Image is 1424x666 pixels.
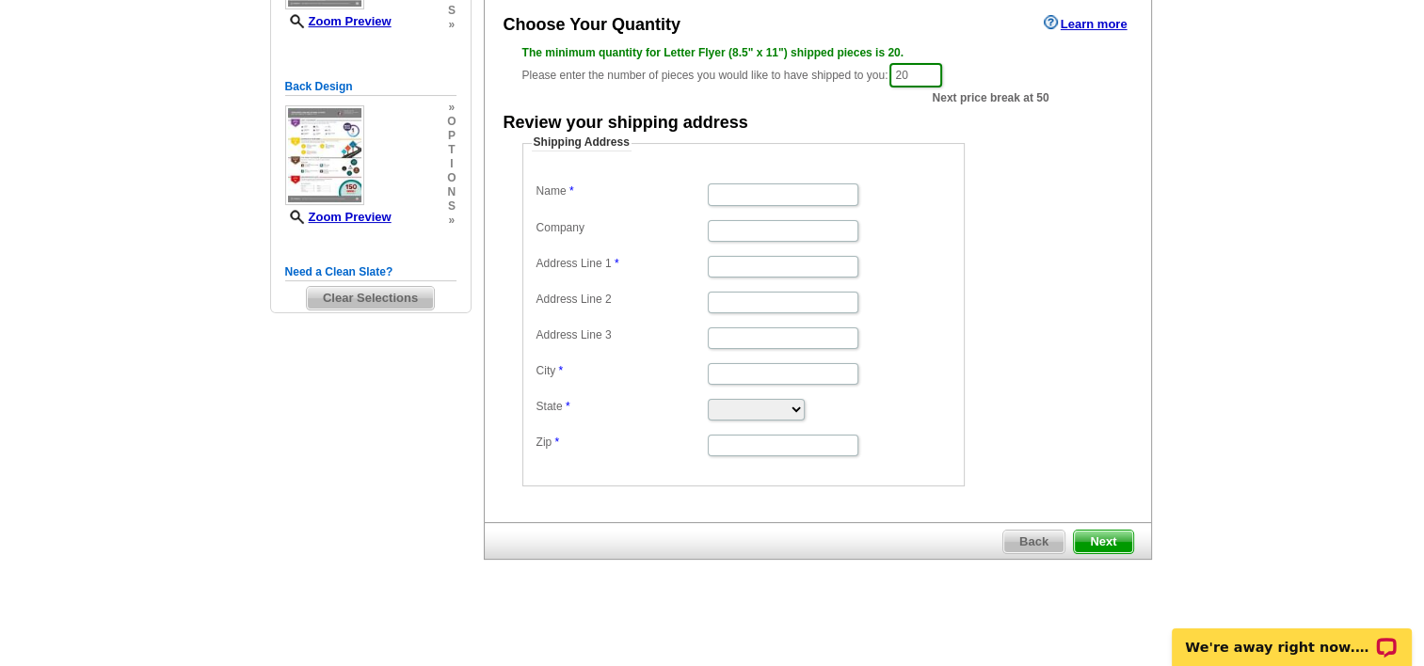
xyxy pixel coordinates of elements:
[504,111,748,135] div: Review your shipping address
[536,220,706,236] label: Company
[536,399,706,415] label: State
[447,4,456,18] span: s
[536,435,706,451] label: Zip
[536,327,706,343] label: Address Line 3
[447,171,456,185] span: o
[447,115,456,129] span: o
[285,14,392,28] a: Zoom Preview
[447,199,456,214] span: s
[285,78,456,96] h5: Back Design
[1074,531,1132,553] span: Next
[447,101,456,115] span: »
[1002,530,1065,554] a: Back
[522,44,1113,61] div: The minimum quantity for Letter Flyer (8.5" x 11") shipped pieces is 20.
[536,256,706,272] label: Address Line 1
[536,363,706,379] label: City
[447,18,456,32] span: »
[1160,607,1424,666] iframe: LiveChat chat widget
[447,157,456,171] span: i
[307,287,434,309] span: Clear Selections
[522,44,1113,89] div: Please enter the number of pieces you would like to have shipped to you:
[447,214,456,228] span: »
[1003,531,1064,553] span: Back
[504,13,680,38] div: Choose Your Quantity
[285,105,364,205] img: small-thumb.jpg
[447,129,456,143] span: p
[1044,15,1128,30] a: Learn more
[447,143,456,157] span: t
[285,263,456,281] h5: Need a Clean Slate?
[447,185,456,199] span: n
[932,89,1048,106] span: Next price break at 50
[285,210,392,224] a: Zoom Preview
[532,135,632,151] legend: Shipping Address
[536,292,706,308] label: Address Line 2
[536,183,706,199] label: Name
